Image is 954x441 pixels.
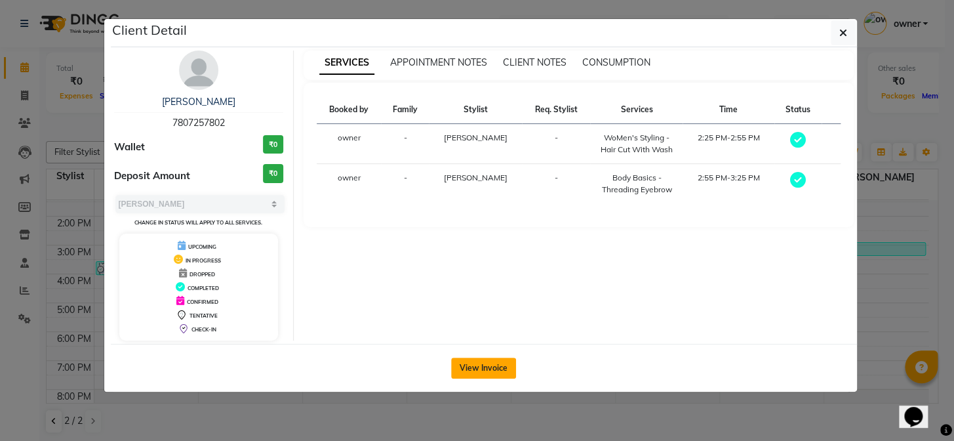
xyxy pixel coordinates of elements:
div: Body Basics - Threading Eyebrow [598,172,675,196]
td: 2:25 PM-2:55 PM [683,124,774,164]
span: Wallet [114,140,145,155]
img: avatar [179,51,218,90]
td: - [522,164,590,204]
h5: Client Detail [112,20,187,40]
span: TENTATIVE [189,312,218,319]
span: APPOINTMENT NOTES [390,56,487,68]
span: CONFIRMED [187,299,218,305]
td: 2:55 PM-3:25 PM [683,164,774,204]
th: Req. Stylist [522,96,590,124]
th: Time [683,96,774,124]
span: CONSUMPTION [582,56,650,68]
th: Family [381,96,429,124]
span: DROPPED [189,271,215,278]
td: - [522,124,590,164]
h3: ₹0 [263,135,283,154]
span: UPCOMING [188,243,216,250]
span: [PERSON_NAME] [444,173,507,182]
td: owner [317,164,381,204]
span: 7807257802 [172,117,225,129]
th: Booked by [317,96,381,124]
span: CLIENT NOTES [503,56,566,68]
iframe: chat widget [899,388,941,428]
th: Services [590,96,683,124]
button: View Invoice [451,358,516,379]
span: COMPLETED [188,285,219,291]
small: Change in status will apply to all services. [134,219,262,226]
th: Stylist [429,96,522,124]
td: - [381,124,429,164]
th: Status [774,96,822,124]
td: - [381,164,429,204]
span: IN PROGRESS [186,257,221,264]
span: Deposit Amount [114,169,190,184]
td: owner [317,124,381,164]
span: CHECK-IN [191,326,216,333]
h3: ₹0 [263,164,283,183]
div: WoMen's Styling - Hair Cut With Wash [598,132,675,156]
span: SERVICES [319,51,374,75]
span: [PERSON_NAME] [444,133,507,142]
a: [PERSON_NAME] [162,96,235,108]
